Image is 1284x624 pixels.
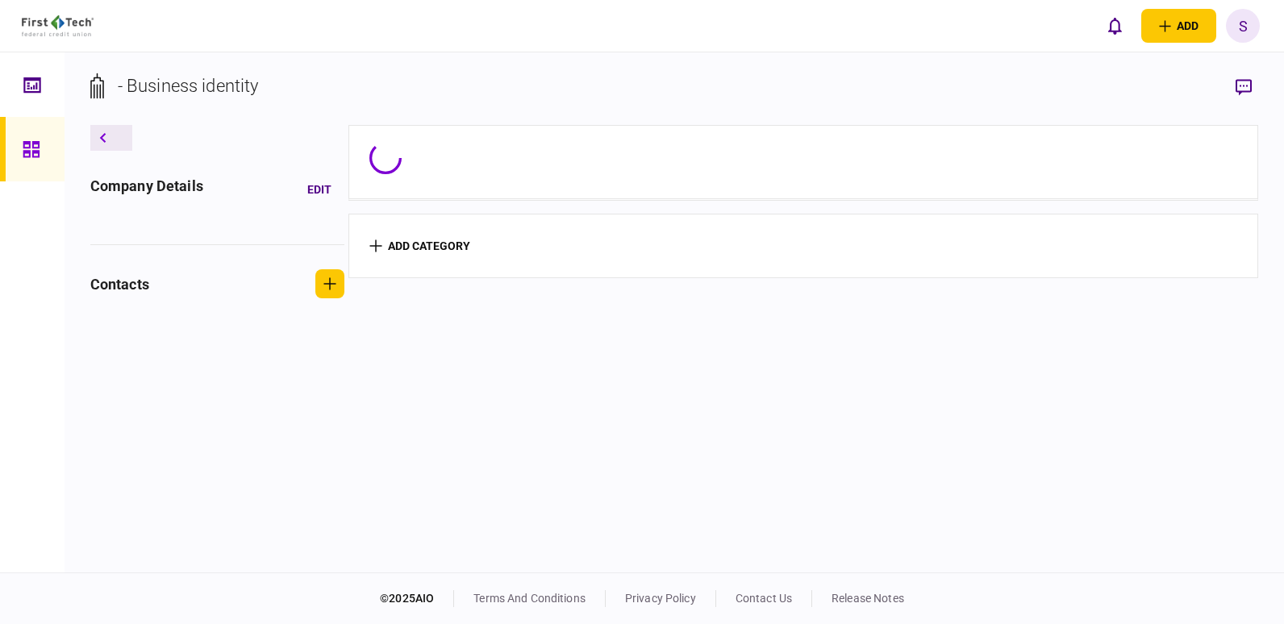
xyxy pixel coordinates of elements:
[1098,9,1132,43] button: open notifications list
[1226,9,1260,43] button: S
[625,592,696,605] a: privacy policy
[1141,9,1216,43] button: open adding identity options
[369,239,470,252] button: add category
[736,592,792,605] a: contact us
[118,73,259,99] div: - Business identity
[90,273,149,295] div: contacts
[294,175,344,204] button: Edit
[22,15,94,36] img: client company logo
[90,175,203,204] div: company details
[473,592,586,605] a: terms and conditions
[380,590,454,607] div: © 2025 AIO
[832,592,904,605] a: release notes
